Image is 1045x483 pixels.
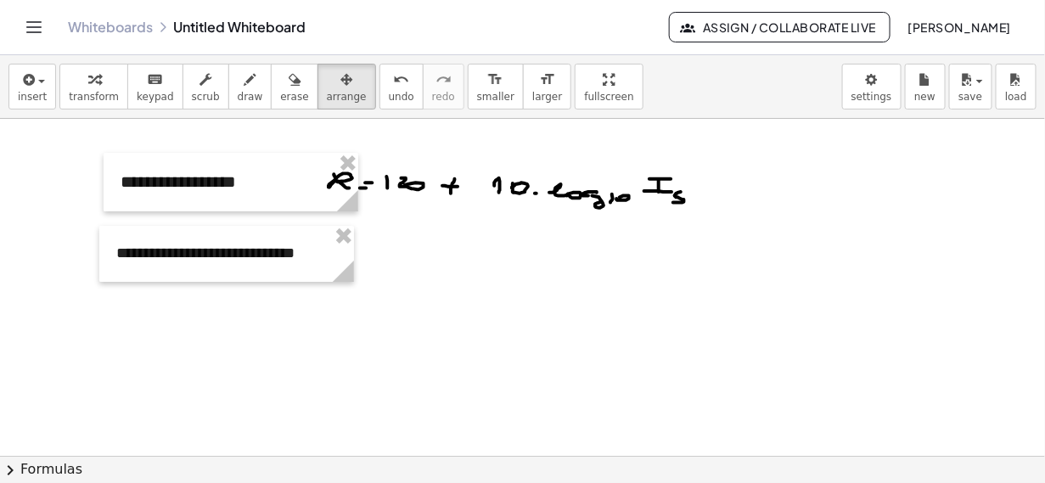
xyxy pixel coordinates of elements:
button: new [905,64,946,110]
button: undoundo [379,64,424,110]
span: scrub [192,91,220,103]
span: load [1005,91,1027,103]
button: settings [842,64,902,110]
i: keyboard [147,70,163,90]
span: keypad [137,91,174,103]
span: fullscreen [584,91,633,103]
button: save [949,64,992,110]
button: format_sizesmaller [468,64,524,110]
span: arrange [327,91,367,103]
span: insert [18,91,47,103]
span: transform [69,91,119,103]
span: save [958,91,982,103]
span: settings [851,91,892,103]
button: load [996,64,1037,110]
span: larger [532,91,562,103]
i: format_size [487,70,503,90]
span: Assign / Collaborate Live [683,20,876,35]
i: undo [393,70,409,90]
button: Toggle navigation [20,14,48,41]
button: fullscreen [575,64,643,110]
button: [PERSON_NAME] [894,12,1025,42]
button: erase [271,64,317,110]
button: transform [59,64,128,110]
span: erase [280,91,308,103]
i: redo [435,70,452,90]
a: Whiteboards [68,19,153,36]
i: format_size [539,70,555,90]
button: Assign / Collaborate Live [669,12,890,42]
button: format_sizelarger [523,64,571,110]
button: draw [228,64,272,110]
button: arrange [317,64,376,110]
span: redo [432,91,455,103]
span: [PERSON_NAME] [907,20,1011,35]
span: new [914,91,935,103]
span: undo [389,91,414,103]
button: keyboardkeypad [127,64,183,110]
span: smaller [477,91,514,103]
span: draw [238,91,263,103]
button: redoredo [423,64,464,110]
button: scrub [183,64,229,110]
button: insert [8,64,56,110]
